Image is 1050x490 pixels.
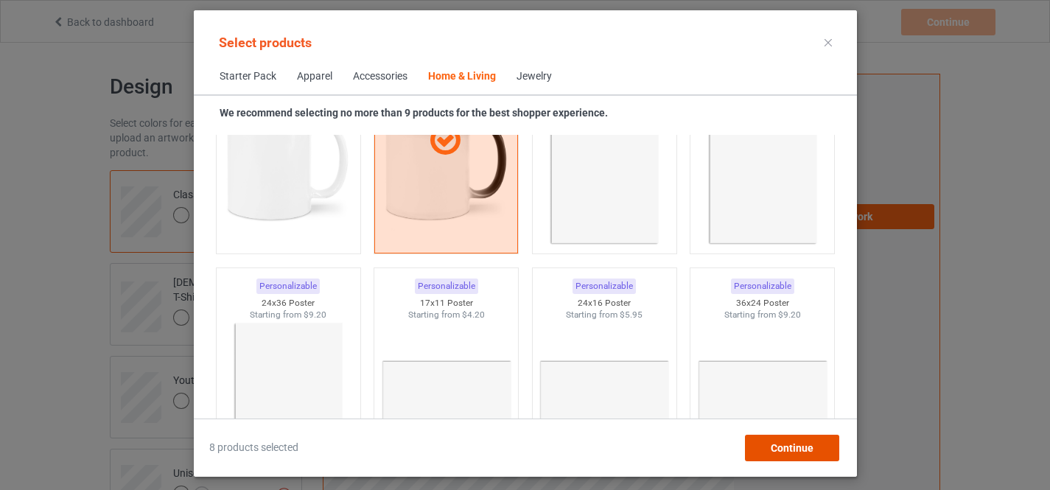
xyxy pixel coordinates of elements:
div: Personalizable [573,279,636,294]
span: Select products [219,35,312,50]
span: $5.95 [620,309,643,320]
div: Starting from [374,309,518,321]
div: 24x16 Poster [532,297,676,309]
img: regular.jpg [380,321,512,486]
img: regular.jpg [222,321,354,486]
span: $9.20 [777,309,800,320]
div: Starting from [532,309,676,321]
div: 17x11 Poster [374,297,518,309]
div: Continue [744,435,839,461]
div: Apparel [297,69,332,84]
img: regular.jpg [538,321,670,486]
img: regular.jpg [538,81,670,246]
strong: We recommend selecting no more than 9 products for the best shopper experience. [220,107,608,119]
span: Starter Pack [209,59,287,94]
div: Starting from [690,309,834,321]
div: Personalizable [414,279,477,294]
span: $9.20 [304,309,326,320]
img: regular.jpg [696,81,828,246]
span: Continue [770,442,813,454]
img: regular.jpg [222,81,354,246]
img: regular.jpg [696,321,828,486]
div: Starting from [216,309,360,321]
span: 8 products selected [209,441,298,455]
div: Personalizable [730,279,794,294]
span: $4.20 [461,309,484,320]
div: 36x24 Poster [690,297,834,309]
div: Personalizable [256,279,320,294]
div: 24x36 Poster [216,297,360,309]
div: Accessories [353,69,407,84]
div: Jewelry [517,69,552,84]
div: Home & Living [428,69,496,84]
